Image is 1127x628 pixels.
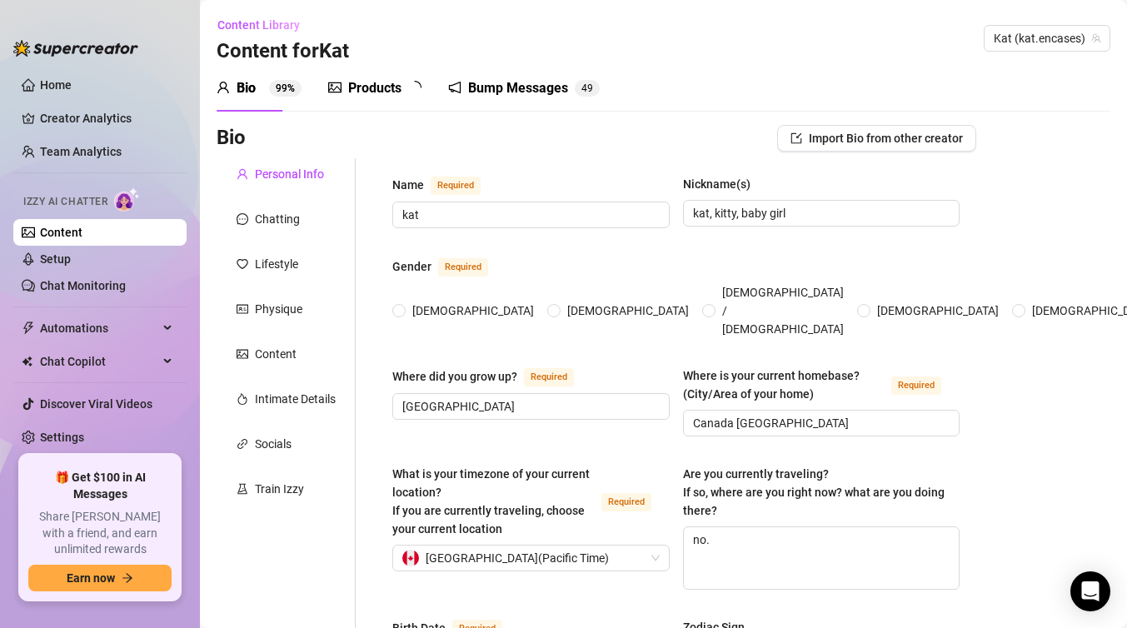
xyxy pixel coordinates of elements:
span: Required [524,368,574,386]
span: import [790,132,802,144]
span: What is your timezone of your current location? If you are currently traveling, choose your curre... [392,467,590,536]
label: Where is your current homebase? (City/Area of your home) [683,366,960,403]
span: [DEMOGRAPHIC_DATA] [561,302,696,320]
span: link [237,438,248,450]
span: [DEMOGRAPHIC_DATA] / [DEMOGRAPHIC_DATA] [716,283,850,338]
input: Nickname(s) [693,204,947,222]
span: [DEMOGRAPHIC_DATA] [870,302,1005,320]
div: Lifestyle [255,255,298,273]
span: [GEOGRAPHIC_DATA] ( Pacific Time ) [426,546,609,571]
a: Settings [40,431,84,444]
span: thunderbolt [22,321,35,335]
span: Earn now [67,571,115,585]
span: Automations [40,315,158,341]
span: [DEMOGRAPHIC_DATA] [406,302,541,320]
div: Nickname(s) [683,175,751,193]
div: Where did you grow up? [392,367,517,386]
div: Name [392,176,424,194]
span: picture [328,81,342,94]
label: Nickname(s) [683,175,762,193]
div: Content [255,345,297,363]
div: Physique [255,300,302,318]
span: experiment [237,483,248,495]
div: Open Intercom Messenger [1070,571,1110,611]
span: 4 [581,82,587,94]
div: Chatting [255,210,300,228]
div: Products [348,78,401,98]
span: Required [891,376,941,395]
sup: 99% [269,80,302,97]
span: Izzy AI Chatter [23,194,107,210]
span: 🎁 Get $100 in AI Messages [28,470,172,502]
span: picture [237,348,248,360]
h3: Content for Kat [217,38,349,65]
label: Name [392,175,499,195]
span: fire [237,393,248,405]
div: Bio [237,78,256,98]
a: Team Analytics [40,145,122,158]
button: Import Bio from other creator [777,125,976,152]
span: Required [601,493,651,511]
sup: 49 [575,80,600,97]
img: Chat Copilot [22,356,32,367]
div: Bump Messages [468,78,568,98]
span: Import Bio from other creator [809,132,963,145]
button: Content Library [217,12,313,38]
input: Where is your current homebase? (City/Area of your home) [693,414,947,432]
input: Where did you grow up? [402,397,656,416]
div: Intimate Details [255,390,336,408]
a: Discover Viral Videos [40,397,152,411]
span: team [1091,33,1101,43]
label: Where did you grow up? [392,366,592,386]
a: Setup [40,252,71,266]
div: Where is your current homebase? (City/Area of your home) [683,366,885,403]
span: Chat Copilot [40,348,158,375]
span: arrow-right [122,572,133,584]
img: logo-BBDzfeDw.svg [13,40,138,57]
span: message [237,213,248,225]
span: 9 [587,82,593,94]
a: Home [40,78,72,92]
span: user [237,168,248,180]
div: Train Izzy [255,480,304,498]
a: Content [40,226,82,239]
span: user [217,81,230,94]
span: Share [PERSON_NAME] with a friend, and earn unlimited rewards [28,509,172,558]
img: AI Chatter [114,187,140,212]
button: Earn nowarrow-right [28,565,172,591]
a: Chat Monitoring [40,279,126,292]
img: ca [402,550,419,566]
input: Name [402,206,656,224]
span: loading [406,78,423,96]
div: Socials [255,435,292,453]
span: Content Library [217,18,300,32]
textarea: no. [684,527,960,589]
span: notification [448,81,461,94]
span: Kat (kat.encases) [994,26,1100,51]
span: idcard [237,303,248,315]
span: Required [431,177,481,195]
a: Creator Analytics [40,105,173,132]
span: heart [237,258,248,270]
label: Gender [392,257,506,277]
span: Are you currently traveling? If so, where are you right now? what are you doing there? [683,467,945,517]
div: Personal Info [255,165,324,183]
div: Gender [392,257,431,276]
h3: Bio [217,125,246,152]
span: Required [438,258,488,277]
